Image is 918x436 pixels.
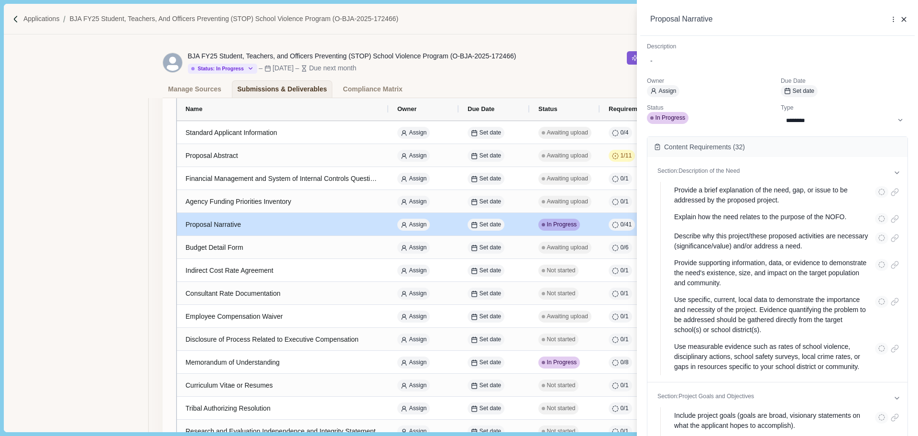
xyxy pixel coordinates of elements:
div: - [650,56,905,66]
span: In Progress [656,114,686,123]
span: Assign [659,87,677,96]
p: Section: Project Goals and Objectives [657,392,888,404]
p: Provide a brief explanation of the need, gap, or issue to be addressed by the proposed project. [674,185,868,205]
p: Describe why this project/these proposed activities are necessary (significance/value) and/or add... [674,231,868,251]
span: Set date [793,87,815,96]
p: Use specific, current, local data to demonstrate the importance and necessity of the project. Evi... [674,295,868,335]
button: Set date [781,85,818,97]
p: Owner [647,77,774,86]
div: Proposal Narrative [650,13,880,25]
button: Assign [647,85,679,97]
span: Content Requirements ( 32 ) [664,142,745,152]
p: Include project goals (goals are broad, visionary statements on what the applicant hopes to accom... [674,411,868,431]
p: Explain how the need relates to the purpose of the NOFO. [674,212,846,224]
p: Type [781,104,908,112]
p: Due Date [781,77,908,86]
p: Section: Description of the Need [657,167,888,179]
p: Status [647,104,774,112]
p: Provide supporting information, data, or evidence to demonstrate the need's existence, size, and ... [674,258,868,288]
p: Use measurable evidence such as rates of school violence, disciplinary actions, school safety sur... [674,342,868,372]
p: Description [647,43,908,51]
